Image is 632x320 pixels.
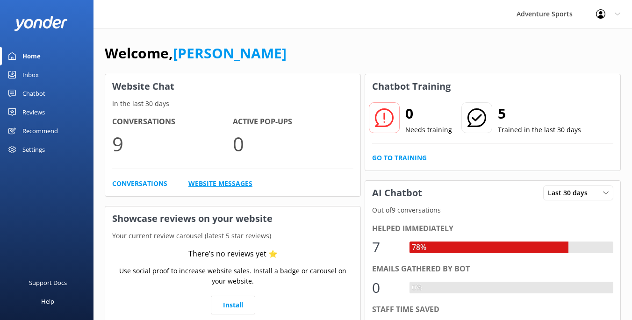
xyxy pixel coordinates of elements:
[372,277,400,299] div: 0
[372,236,400,258] div: 7
[365,205,620,215] p: Out of 9 conversations
[233,128,353,159] p: 0
[105,99,360,109] p: In the last 30 days
[211,296,255,314] a: Install
[112,266,353,287] p: Use social proof to increase website sales. Install a badge or carousel on your website.
[112,116,233,128] h4: Conversations
[105,231,360,241] p: Your current review carousel (latest 5 star reviews)
[188,248,278,260] div: There’s no reviews yet ⭐
[112,128,233,159] p: 9
[29,273,67,292] div: Support Docs
[365,74,458,99] h3: Chatbot Training
[112,178,167,189] a: Conversations
[409,282,424,294] div: 0%
[22,140,45,159] div: Settings
[548,188,593,198] span: Last 30 days
[105,74,360,99] h3: Website Chat
[22,47,41,65] div: Home
[372,223,613,235] div: Helped immediately
[105,206,360,231] h3: Showcase reviews on your website
[365,181,429,205] h3: AI Chatbot
[405,125,452,135] p: Needs training
[233,116,353,128] h4: Active Pop-ups
[372,263,613,275] div: Emails gathered by bot
[105,42,287,64] h1: Welcome,
[498,125,581,135] p: Trained in the last 30 days
[22,121,58,140] div: Recommend
[405,102,452,125] h2: 0
[188,178,252,189] a: Website Messages
[22,84,45,103] div: Chatbot
[372,153,427,163] a: Go to Training
[22,103,45,121] div: Reviews
[372,304,613,316] div: Staff time saved
[22,65,39,84] div: Inbox
[409,242,429,254] div: 78%
[498,102,581,125] h2: 5
[14,16,68,31] img: yonder-white-logo.png
[41,292,54,311] div: Help
[173,43,287,63] a: [PERSON_NAME]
